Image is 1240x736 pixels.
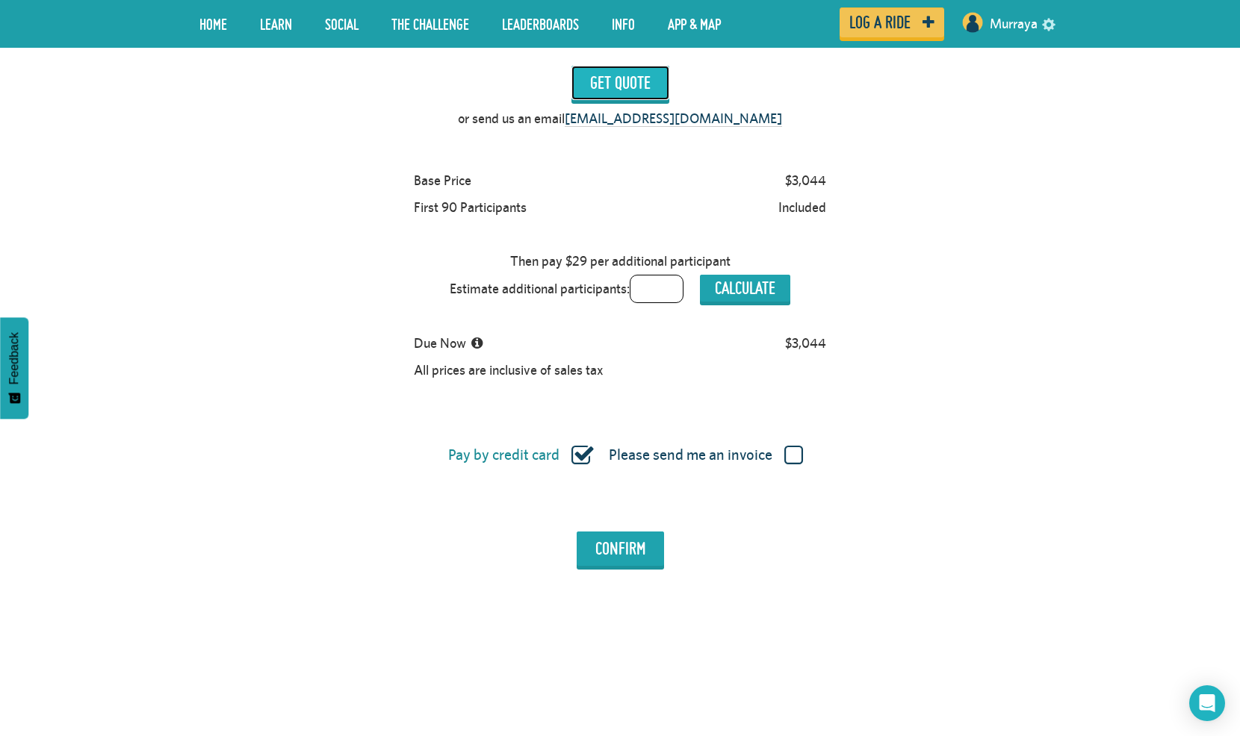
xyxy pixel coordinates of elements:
a: [EMAIL_ADDRESS][DOMAIN_NAME] [565,110,782,127]
i: Final total depends on the number of users who take part over the course of your plan. [471,337,483,350]
span: Feedback [7,332,21,384]
img: User profile image [961,10,985,34]
div: All prices are inclusive of sales tax [407,357,610,384]
p: or send us an email [458,109,782,128]
input: Get Quote [571,66,669,100]
div: Estimate additional participants: [443,275,797,303]
a: App & Map [657,5,732,43]
a: LEARN [249,5,303,43]
label: Pay by credit card [448,446,594,465]
input: Confirm [577,531,664,566]
div: Included [772,194,833,221]
button: Calculate [700,275,790,302]
a: settings drop down toggle [1042,16,1055,31]
span: Log a ride [849,16,911,29]
label: Please send me an invoice [609,446,803,465]
div: First 90 Participants [407,194,533,221]
a: Murraya [990,6,1038,42]
a: The Challenge [380,5,480,43]
div: Then pay $29 per additional participant [503,248,737,275]
a: Leaderboards [491,5,590,43]
div: Due Now [407,330,495,357]
div: Base Price [407,167,478,194]
div: Open Intercom Messenger [1189,685,1225,721]
div: $3,044 [778,330,833,357]
div: $3,044 [778,167,833,194]
a: Social [314,5,370,43]
a: Home [188,5,238,43]
a: Info [601,5,646,43]
a: Log a ride [840,7,944,37]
